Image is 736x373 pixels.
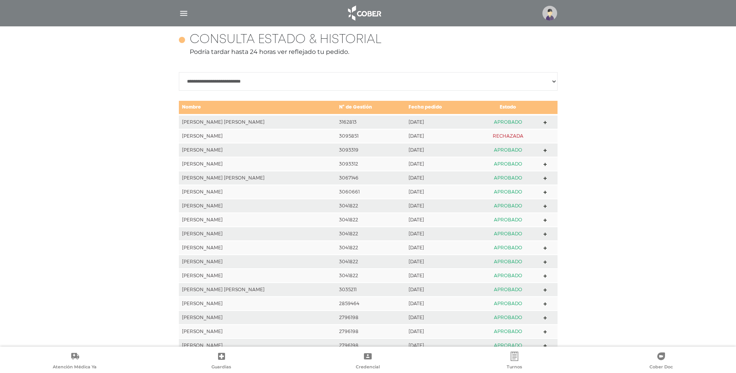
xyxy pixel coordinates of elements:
[336,100,405,115] td: N° de Gestión
[475,283,540,297] td: APROBADO
[405,297,476,311] td: [DATE]
[475,255,540,269] td: APROBADO
[405,115,476,129] td: [DATE]
[336,129,405,143] td: 3095851
[336,157,405,171] td: 3093312
[405,157,476,171] td: [DATE]
[179,269,336,283] td: [PERSON_NAME]
[405,338,476,352] td: [DATE]
[405,241,476,255] td: [DATE]
[336,283,405,297] td: 3035211
[475,311,540,325] td: APROBADO
[336,297,405,311] td: 2859464
[336,213,405,227] td: 3041822
[475,129,540,143] td: RECHAZADA
[405,227,476,241] td: [DATE]
[179,283,336,297] td: [PERSON_NAME] [PERSON_NAME]
[336,255,405,269] td: 3041822
[179,47,558,57] p: Podría tardar hasta 24 horas ver reflejado tu pedido.
[475,199,540,213] td: APROBADO
[441,352,588,371] a: Turnos
[336,199,405,213] td: 3041822
[2,352,148,371] a: Atención Médica Ya
[405,269,476,283] td: [DATE]
[475,213,540,227] td: APROBADO
[405,143,476,157] td: [DATE]
[475,100,540,115] td: Estado
[179,255,336,269] td: [PERSON_NAME]
[336,227,405,241] td: 3041822
[179,100,336,115] td: Nombre
[336,115,405,129] td: 3162813
[179,171,336,185] td: [PERSON_NAME] [PERSON_NAME]
[190,33,381,47] h4: Consulta estado & historial
[356,364,380,371] span: Credencial
[475,241,540,255] td: APROBADO
[475,157,540,171] td: APROBADO
[475,269,540,283] td: APROBADO
[179,199,336,213] td: [PERSON_NAME]
[179,129,336,143] td: [PERSON_NAME]
[211,364,231,371] span: Guardias
[179,311,336,325] td: [PERSON_NAME]
[405,199,476,213] td: [DATE]
[507,364,522,371] span: Turnos
[405,129,476,143] td: [DATE]
[475,338,540,352] td: APROBADO
[475,297,540,311] td: APROBADO
[405,255,476,269] td: [DATE]
[475,185,540,199] td: APROBADO
[542,6,557,21] img: profile-placeholder.svg
[179,157,336,171] td: [PERSON_NAME]
[336,143,405,157] td: 3093319
[179,143,336,157] td: [PERSON_NAME]
[148,352,295,371] a: Guardias
[179,227,336,241] td: [PERSON_NAME]
[179,9,189,18] img: Cober_menu-lines-white.svg
[405,283,476,297] td: [DATE]
[179,338,336,352] td: [PERSON_NAME]
[475,227,540,241] td: APROBADO
[336,338,405,352] td: 2796198
[405,213,476,227] td: [DATE]
[336,311,405,325] td: 2796198
[336,241,405,255] td: 3041822
[179,297,336,311] td: [PERSON_NAME]
[179,241,336,255] td: [PERSON_NAME]
[405,171,476,185] td: [DATE]
[179,185,336,199] td: [PERSON_NAME]
[179,325,336,338] td: [PERSON_NAME]
[179,115,336,129] td: [PERSON_NAME] [PERSON_NAME]
[475,171,540,185] td: APROBADO
[405,100,476,115] td: Fecha pedido
[588,352,734,371] a: Cober Doc
[405,311,476,325] td: [DATE]
[295,352,442,371] a: Credencial
[475,115,540,129] td: APROBADO
[336,325,405,338] td: 2796198
[336,269,405,283] td: 3041822
[405,185,476,199] td: [DATE]
[179,213,336,227] td: [PERSON_NAME]
[336,185,405,199] td: 3060661
[475,143,540,157] td: APROBADO
[344,4,384,22] img: logo_cober_home-white.png
[336,171,405,185] td: 3067146
[405,325,476,338] td: [DATE]
[649,364,673,371] span: Cober Doc
[475,325,540,338] td: APROBADO
[53,364,97,371] span: Atención Médica Ya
